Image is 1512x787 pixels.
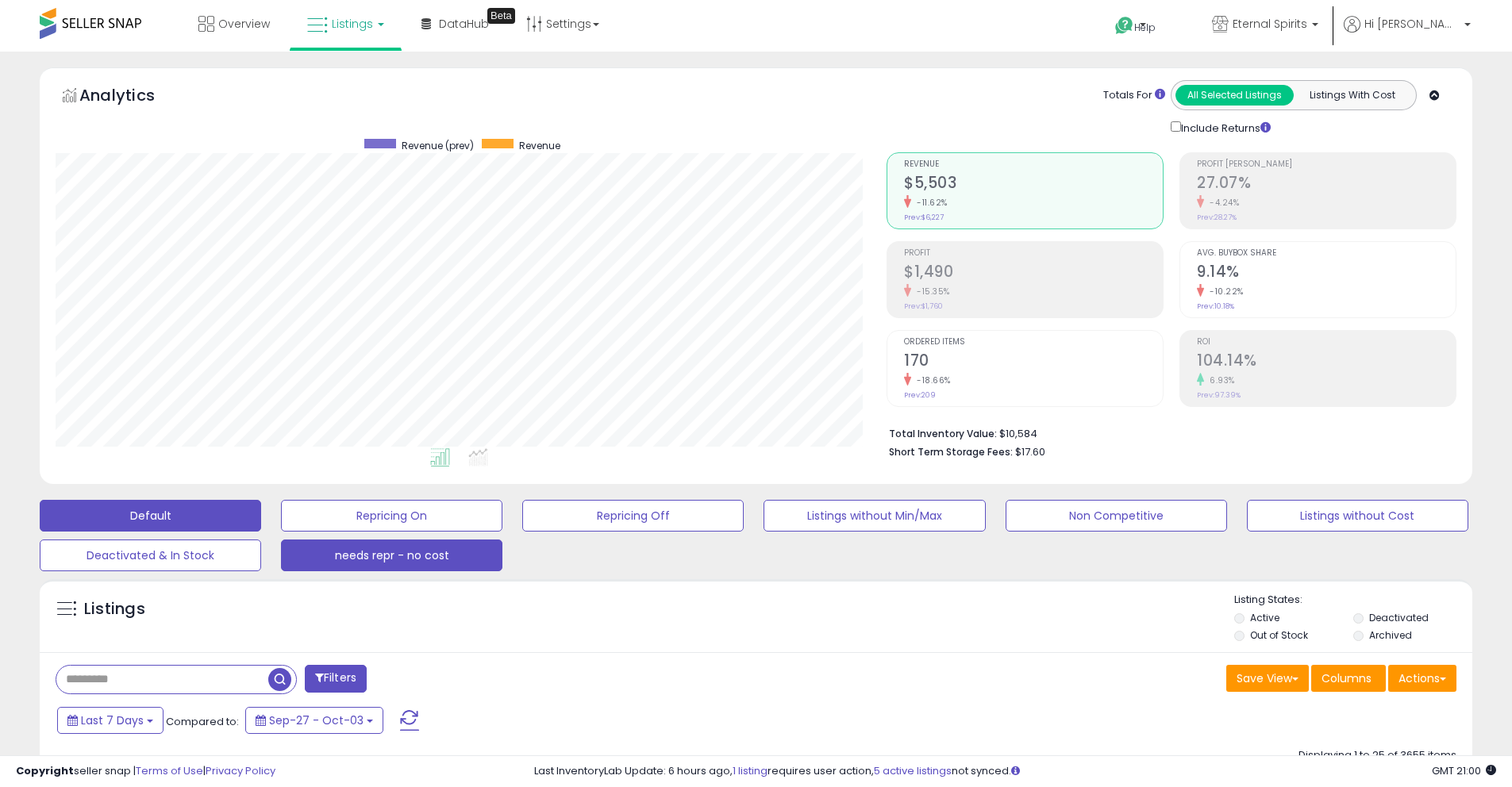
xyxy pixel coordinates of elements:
span: Sep-27 - Oct-03 [269,712,364,728]
div: Tooltip anchor [487,8,515,24]
small: -15.35% [911,286,950,298]
span: Overview [218,16,270,32]
a: 5 active listings [874,763,952,778]
a: 1 listing [733,763,768,778]
small: Prev: 10.18% [1197,301,1234,311]
button: Repricing Off [522,500,744,532]
span: Revenue (prev) [402,139,474,152]
div: Include Returns [1159,118,1290,136]
span: DataHub [439,16,489,32]
span: Last 7 Days [81,712,144,728]
span: Compared to: [166,714,239,729]
button: Repricing On [281,500,502,532]
span: Profit [904,249,1163,258]
strong: Copyright [16,763,74,778]
span: Revenue [904,160,1163,169]
div: Totals For [1103,88,1165,103]
div: Last InventoryLab Update: 6 hours ago, requires user action, not synced. [534,764,1496,779]
h2: $1,490 [904,263,1163,284]
small: Prev: $1,760 [904,301,943,311]
h5: Analytics [79,84,186,110]
small: -18.66% [911,374,951,386]
button: Sep-27 - Oct-03 [245,707,383,734]
div: Displaying 1 to 25 of 3655 items [1298,748,1456,763]
a: Hi [PERSON_NAME] [1344,16,1471,52]
div: seller snap | | [16,764,275,779]
span: $17.60 [1015,444,1045,459]
h2: $5,503 [904,174,1163,195]
span: Eternal Spirits [1233,16,1307,32]
b: Short Term Storage Fees: [889,445,1013,459]
span: ROI [1197,338,1456,347]
h2: 9.14% [1197,263,1456,284]
small: Prev: $6,227 [904,213,944,222]
label: Out of Stock [1250,628,1308,642]
button: Listings without Cost [1247,500,1468,532]
i: Get Help [1114,16,1134,36]
button: Deactivated & In Stock [40,539,261,571]
a: Terms of Use [136,763,203,778]
button: Listings With Cost [1293,85,1411,106]
label: Deactivated [1369,611,1429,624]
small: -11.62% [911,197,948,209]
button: Default [40,500,261,532]
small: -10.22% [1204,286,1244,298]
button: needs repr - no cost [281,539,502,571]
button: Non Competitive [1006,500,1227,532]
span: Columns [1322,670,1372,686]
button: All Selected Listings [1175,85,1294,106]
a: Help [1102,4,1187,52]
b: Total Inventory Value: [889,427,997,440]
span: Ordered Items [904,338,1163,347]
small: Prev: 28.27% [1197,213,1237,222]
h5: Listings [84,598,145,620]
h2: 104.14% [1197,351,1456,373]
label: Active [1250,611,1279,624]
h2: 170 [904,351,1163,373]
span: Help [1134,21,1156,34]
li: $10,584 [889,423,1445,442]
span: Hi [PERSON_NAME] [1364,16,1460,32]
label: Archived [1369,628,1412,642]
small: Prev: 209 [904,390,936,400]
span: Revenue [519,139,560,152]
span: Listings [332,16,373,32]
small: Prev: 97.39% [1197,390,1241,400]
p: Listing States: [1234,593,1472,608]
span: Profit [PERSON_NAME] [1197,160,1456,169]
button: Listings without Min/Max [764,500,985,532]
small: 6.93% [1204,374,1235,386]
a: Privacy Policy [206,763,275,778]
small: -4.24% [1204,197,1239,209]
button: Actions [1388,665,1456,692]
button: Save View [1226,665,1309,692]
button: Filters [305,665,367,693]
button: Columns [1311,665,1386,692]
span: Avg. Buybox Share [1197,249,1456,258]
span: 2025-10-11 21:00 GMT [1432,763,1496,778]
h2: 27.07% [1197,174,1456,195]
button: Last 7 Days [57,707,164,734]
